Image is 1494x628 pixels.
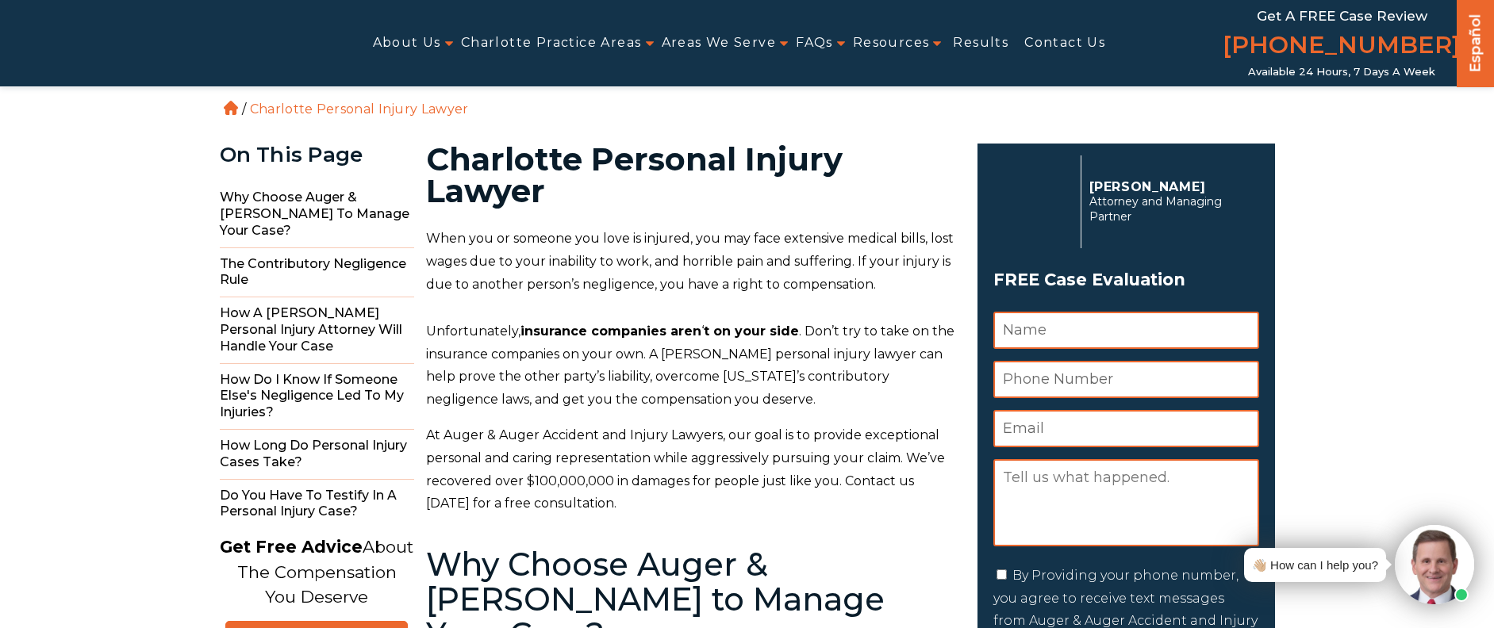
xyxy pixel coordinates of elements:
[1252,554,1378,576] div: 👋🏼 How can I help you?
[461,25,642,61] a: Charlotte Practice Areas
[993,265,1259,295] span: FREE Case Evaluation
[993,410,1259,447] input: Email
[662,25,777,61] a: Areas We Serve
[953,25,1008,61] a: Results
[1024,25,1105,61] a: Contact Us
[1223,28,1461,66] a: [PHONE_NUMBER]
[220,537,363,557] strong: Get Free Advice
[1248,66,1435,78] span: Available 24 Hours, 7 Days a Week
[853,25,930,61] a: Resources
[1089,179,1250,194] p: [PERSON_NAME]
[1257,8,1427,24] span: Get a FREE Case Review
[220,144,414,167] div: On This Page
[993,162,1073,241] img: Herbert Auger
[220,248,414,298] span: The Contributory Negligence Rule
[220,534,413,610] p: About The Compensation You Deserve
[426,144,958,207] h1: Charlotte Personal Injury Lawyer
[246,101,473,117] li: Charlotte Personal Injury Lawyer
[220,480,414,529] span: Do You Have to Testify in a Personal Injury Case?
[220,182,414,247] span: Why Choose Auger & [PERSON_NAME] to Manage Your Case?
[704,324,799,339] strong: t on your side
[796,25,833,61] a: FAQs
[426,424,958,515] p: At Auger & Auger Accident and Injury Lawyers, our goal is to provide exceptional personal and car...
[220,430,414,480] span: How Long do Personal Injury Cases Take?
[426,228,958,296] p: When you or someone you love is injured, you may face extensive medical bills, lost wages due to ...
[426,320,958,412] p: Unfortunately, ‘ . Don’t try to take on the insurance companies on your own. A [PERSON_NAME] pers...
[220,364,414,430] span: How do I Know if Someone Else's Negligence Led to My Injuries?
[224,101,238,115] a: Home
[10,25,255,62] img: Auger & Auger Accident and Injury Lawyers Logo
[373,25,441,61] a: About Us
[220,297,414,363] span: How a [PERSON_NAME] Personal Injury Attorney Will Handle Your Case
[520,324,701,339] strong: insurance companies aren
[1089,194,1250,224] span: Attorney and Managing Partner
[993,361,1259,398] input: Phone Number
[1395,525,1474,604] img: Intaker widget Avatar
[993,312,1259,349] input: Name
